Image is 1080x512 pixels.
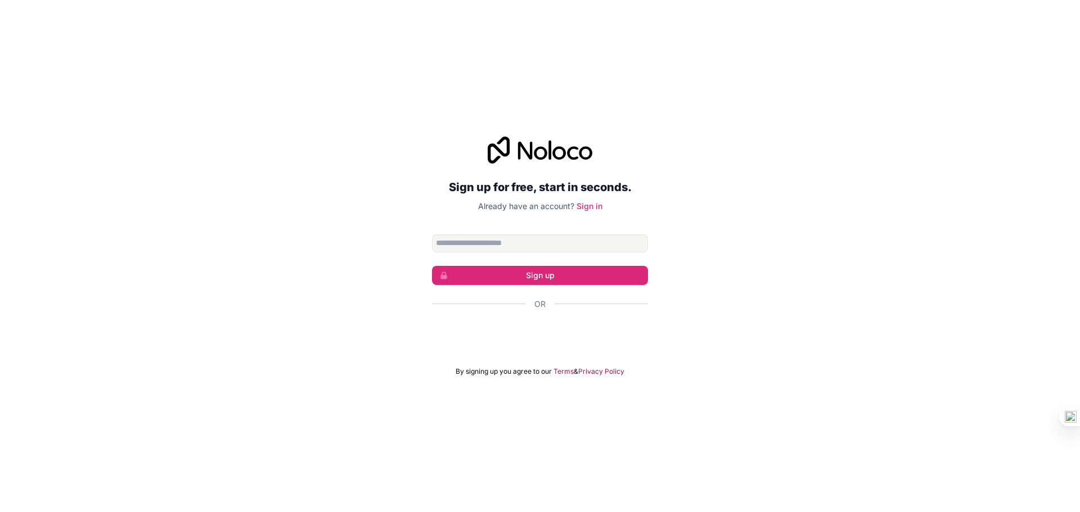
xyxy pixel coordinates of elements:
span: & [574,367,578,376]
span: Already have an account? [478,201,574,211]
span: Or [534,298,546,310]
span: By signing up you agree to our [456,367,552,376]
h2: Sign up for free, start in seconds. [432,177,648,197]
img: one_i.png [1065,411,1077,423]
input: Email address [432,234,648,252]
button: Sign up [432,266,648,285]
a: Sign in [577,201,602,211]
a: Privacy Policy [578,367,624,376]
a: Terms [553,367,574,376]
